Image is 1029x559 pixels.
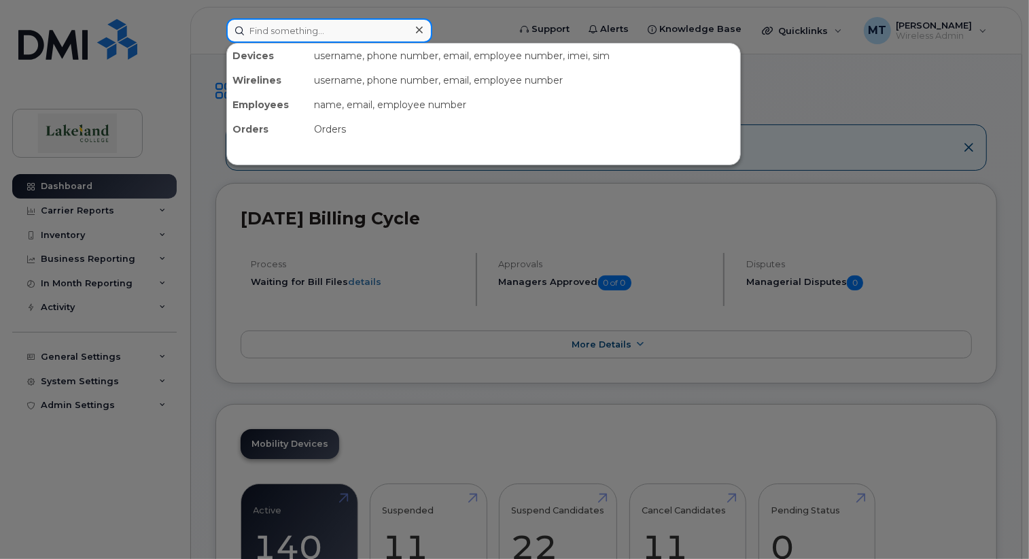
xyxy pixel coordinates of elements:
div: Orders [309,117,740,141]
div: Employees [227,92,309,117]
div: name, email, employee number [309,92,740,117]
div: Devices [227,44,309,68]
div: username, phone number, email, employee number [309,68,740,92]
div: Wirelines [227,68,309,92]
div: username, phone number, email, employee number, imei, sim [309,44,740,68]
div: Orders [227,117,309,141]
